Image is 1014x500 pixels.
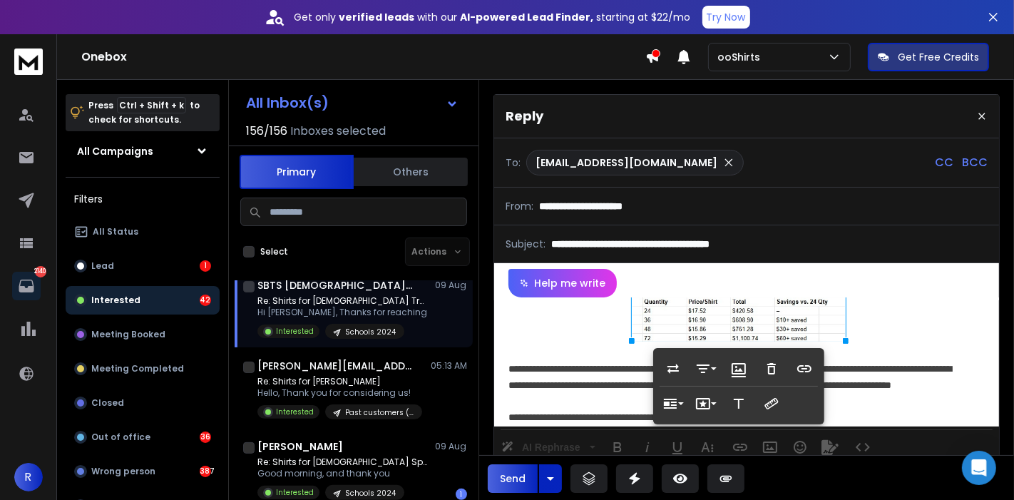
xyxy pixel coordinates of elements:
[235,88,470,117] button: All Inbox(s)
[81,49,645,66] h1: Onebox
[519,442,583,454] span: AI Rephrase
[91,295,140,306] p: Interested
[66,354,220,383] button: Meeting Completed
[962,154,988,171] p: BCC
[93,226,138,238] p: All Status
[35,266,46,277] p: 2140
[604,433,631,461] button: Bold (Ctrl+B)
[200,432,211,443] div: 36
[257,439,343,454] h1: [PERSON_NAME]
[14,49,43,75] img: logo
[257,387,422,399] p: Hello, Thank you for considering us!
[276,326,314,337] p: Interested
[240,155,354,189] button: Primary
[536,155,717,170] p: [EMAIL_ADDRESS][DOMAIN_NAME]
[200,466,211,477] div: 387
[200,295,211,306] div: 42
[14,463,43,491] button: R
[488,464,538,493] button: Send
[257,307,429,318] p: Hi [PERSON_NAME], Thanks for reaching
[200,260,211,272] div: 1
[257,468,429,479] p: Good morning, and thank you
[295,10,691,24] p: Get only with our starting at $22/mo
[508,269,617,297] button: Help me write
[66,189,220,209] h3: Filters
[290,123,386,140] h3: Inboxes selected
[91,363,184,374] p: Meeting Completed
[257,456,429,468] p: Re: Shirts for [DEMOGRAPHIC_DATA] Spartans
[77,144,153,158] h1: All Campaigns
[868,43,989,71] button: Get Free Credits
[66,320,220,349] button: Meeting Booked
[725,389,752,418] button: Alternative Text
[257,278,414,292] h1: SBTS [DEMOGRAPHIC_DATA] Translators in Training
[717,50,766,64] p: ooShirts
[66,457,220,486] button: Wrong person387
[66,286,220,315] button: Interested42
[257,295,429,307] p: Re: Shirts for [DEMOGRAPHIC_DATA] Translators
[758,354,785,383] button: Remove
[435,280,467,291] p: 09 Aug
[692,389,719,418] button: Style
[66,218,220,246] button: All Status
[345,488,396,499] p: Schools 2024
[431,360,467,372] p: 05:13 AM
[257,376,422,387] p: Re: Shirts for [PERSON_NAME]
[660,389,687,418] button: Display
[91,432,150,443] p: Out of office
[787,433,814,461] button: Emoticons
[66,389,220,417] button: Closed
[91,329,165,340] p: Meeting Booked
[506,237,546,251] p: Subject:
[758,389,785,418] button: Change Size
[664,433,691,461] button: Underline (Ctrl+U)
[66,252,220,280] button: Lead1
[260,246,288,257] label: Select
[257,359,414,373] h1: [PERSON_NAME][EMAIL_ADDRESS][DOMAIN_NAME]
[634,433,661,461] button: Italic (Ctrl+I)
[91,397,124,409] p: Closed
[506,155,521,170] p: To:
[725,354,752,383] button: Image Caption
[246,123,287,140] span: 156 / 156
[117,97,186,113] span: Ctrl + Shift + k
[702,6,750,29] button: Try Now
[88,98,200,127] p: Press to check for shortcuts.
[91,466,155,477] p: Wrong person
[849,433,876,461] button: Code View
[707,10,746,24] p: Try Now
[506,199,533,213] p: From:
[935,154,953,171] p: CC
[791,354,818,383] button: Insert Link
[694,433,721,461] button: More Text
[345,407,414,418] p: Past customers (ooShirts)
[727,433,754,461] button: Insert Link (Ctrl+K)
[962,451,996,485] div: Open Intercom Messenger
[246,96,329,110] h1: All Inbox(s)
[456,489,467,500] div: 1
[435,441,467,452] p: 09 Aug
[276,487,314,498] p: Interested
[692,354,719,383] button: Align
[816,433,844,461] button: Signature
[660,354,687,383] button: Replace
[91,260,114,272] p: Lead
[276,407,314,417] p: Interested
[461,10,594,24] strong: AI-powered Lead Finder,
[506,106,543,126] p: Reply
[66,137,220,165] button: All Campaigns
[345,327,396,337] p: Schools 2024
[339,10,415,24] strong: verified leads
[12,272,41,300] a: 2140
[354,156,468,188] button: Others
[498,433,598,461] button: AI Rephrase
[66,423,220,451] button: Out of office36
[898,50,979,64] p: Get Free Credits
